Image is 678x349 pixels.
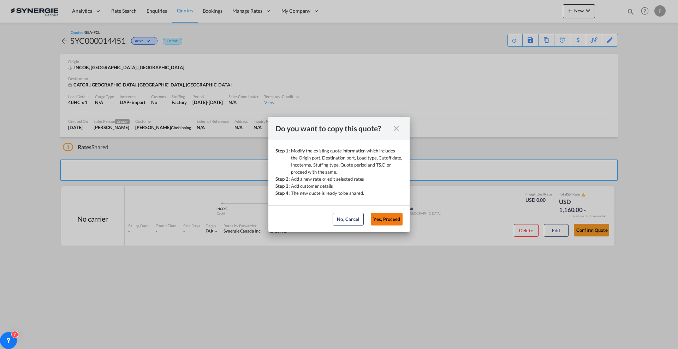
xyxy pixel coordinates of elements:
[392,124,400,133] md-icon: icon-close fg-AAA8AD cursor
[268,117,410,232] md-dialog: Step 1 : ...
[291,189,364,197] div: The new quote is ready to be shared.
[275,175,291,182] div: Step 2 :
[333,213,364,225] button: No, Cancel
[291,147,403,175] div: Modify the existing quote information which includes the Origin port, Destination port, Load type...
[291,182,333,189] div: Add customer details
[371,213,403,225] button: Yes, Proceed
[275,147,291,175] div: Step 1 :
[275,182,291,189] div: Step 3 :
[275,124,390,133] div: Do you want to copy this quote?
[291,175,364,182] div: Add a new rate or edit selected rates
[275,189,291,197] div: Step 4 :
